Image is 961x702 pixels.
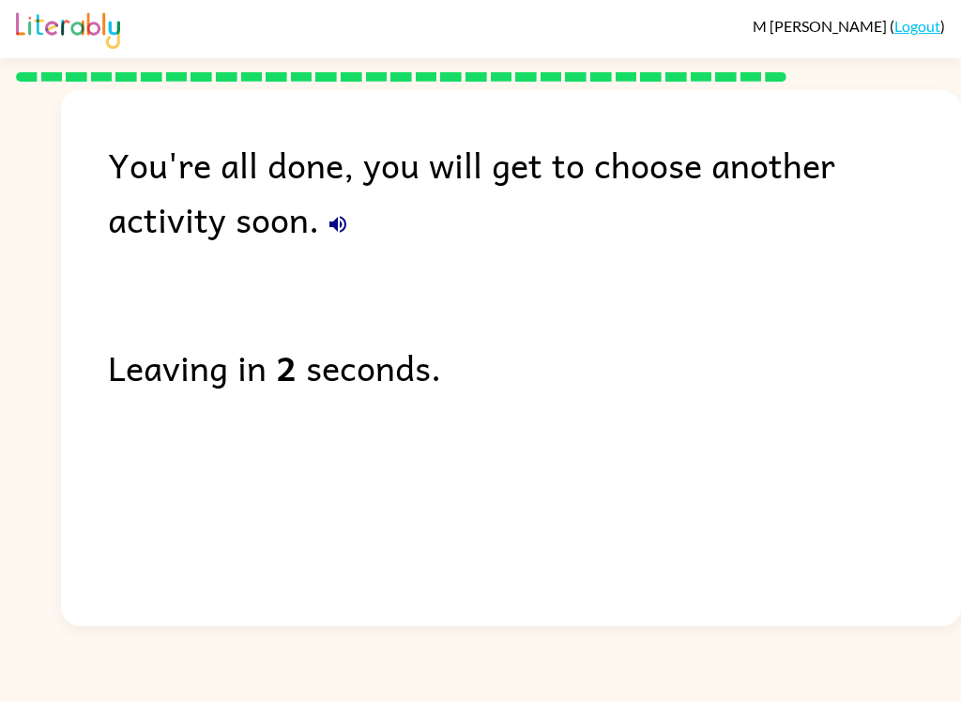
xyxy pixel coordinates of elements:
[894,17,940,35] a: Logout
[16,8,120,49] img: Literably
[753,17,890,35] span: M [PERSON_NAME]
[276,340,297,394] b: 2
[108,137,961,246] div: You're all done, you will get to choose another activity soon.
[753,17,945,35] div: ( )
[108,340,961,394] div: Leaving in seconds.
